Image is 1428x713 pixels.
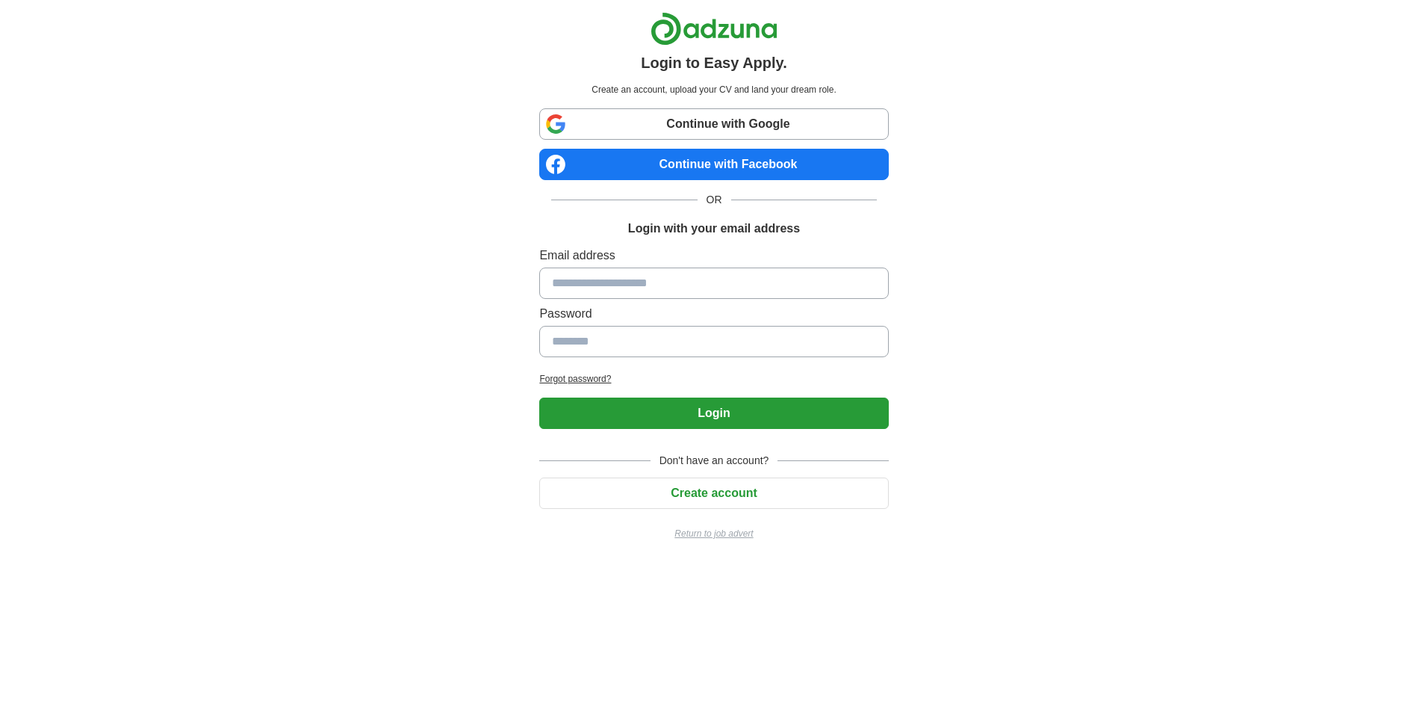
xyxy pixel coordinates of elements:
[539,478,888,509] button: Create account
[542,83,885,96] p: Create an account, upload your CV and land your dream role.
[539,487,888,499] a: Create account
[651,453,778,469] span: Don't have an account?
[539,108,888,140] a: Continue with Google
[539,527,888,540] a: Return to job advert
[628,220,800,238] h1: Login with your email address
[539,149,888,180] a: Continue with Facebook
[539,372,888,386] a: Forgot password?
[651,12,777,46] img: Adzuna logo
[698,192,731,208] span: OR
[539,305,888,323] label: Password
[539,247,888,265] label: Email address
[539,398,888,429] button: Login
[641,52,787,74] h1: Login to Easy Apply.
